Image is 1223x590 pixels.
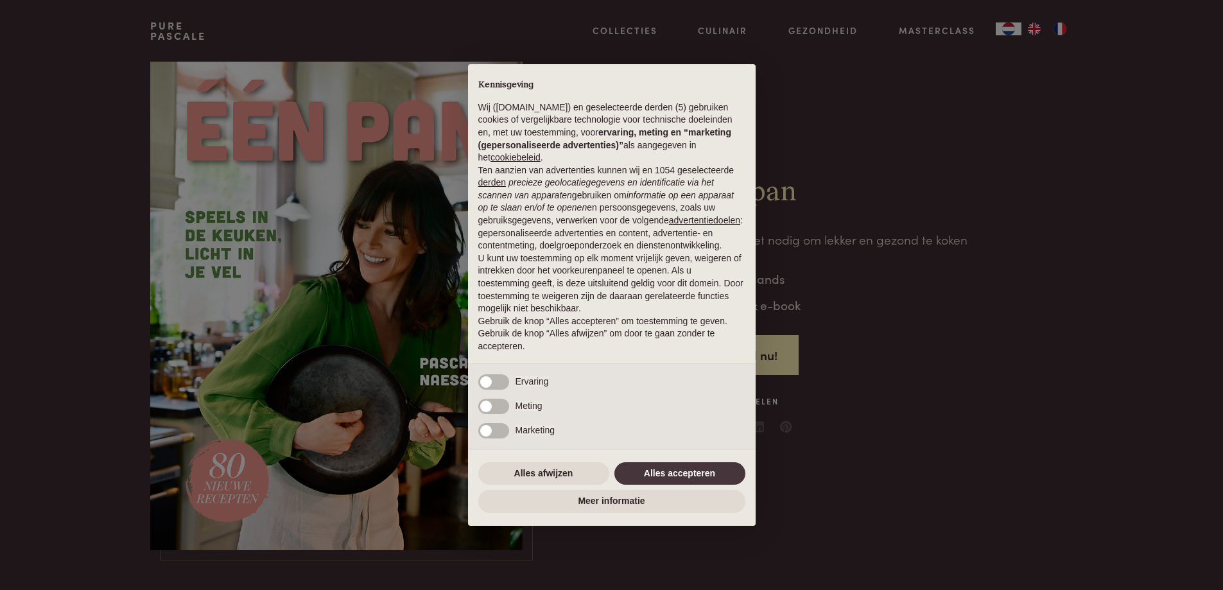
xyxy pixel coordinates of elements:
[478,490,745,513] button: Meer informatie
[478,190,734,213] em: informatie op een apparaat op te slaan en/of te openen
[669,214,740,227] button: advertentiedoelen
[490,152,541,162] a: cookiebeleid
[516,401,542,411] span: Meting
[478,164,745,252] p: Ten aanzien van advertenties kunnen wij en 1054 geselecteerde gebruiken om en persoonsgegevens, z...
[478,177,507,189] button: derden
[478,252,745,315] p: U kunt uw toestemming op elk moment vrijelijk geven, weigeren of intrekken door het voorkeurenpan...
[478,80,745,91] h2: Kennisgeving
[516,376,549,386] span: Ervaring
[614,462,745,485] button: Alles accepteren
[478,315,745,353] p: Gebruik de knop “Alles accepteren” om toestemming te geven. Gebruik de knop “Alles afwijzen” om d...
[478,101,745,164] p: Wij ([DOMAIN_NAME]) en geselecteerde derden (5) gebruiken cookies of vergelijkbare technologie vo...
[478,177,714,200] em: precieze geolocatiegegevens en identificatie via het scannen van apparaten
[478,462,609,485] button: Alles afwijzen
[516,425,555,435] span: Marketing
[478,127,731,150] strong: ervaring, meting en “marketing (gepersonaliseerde advertenties)”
